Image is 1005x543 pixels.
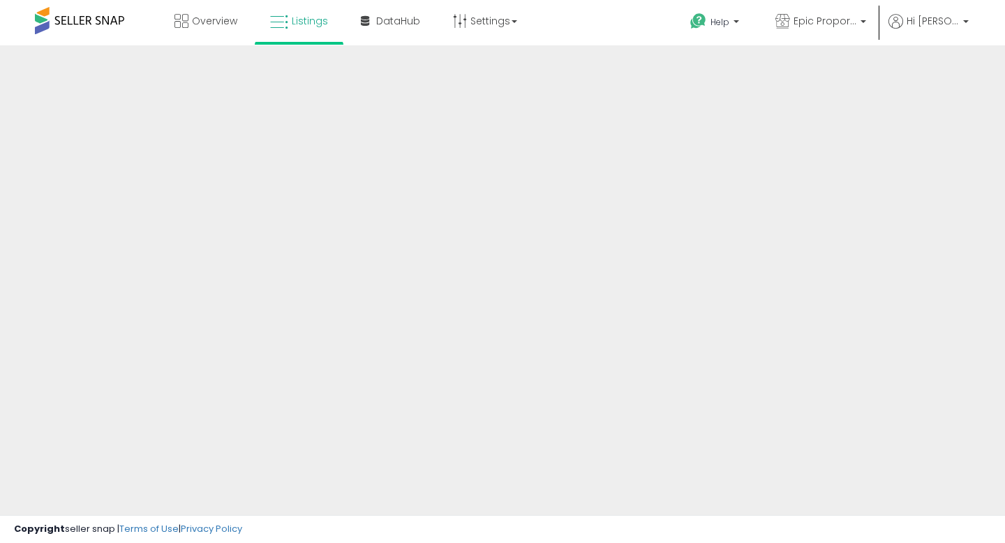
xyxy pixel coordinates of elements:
span: Epic Proportions [794,14,856,28]
a: Terms of Use [119,522,179,535]
a: Hi [PERSON_NAME] [888,14,969,45]
span: Overview [192,14,237,28]
span: Help [710,16,729,28]
span: Listings [292,14,328,28]
span: DataHub [376,14,420,28]
a: Help [679,2,753,45]
div: seller snap | | [14,523,242,536]
span: Hi [PERSON_NAME] [907,14,959,28]
strong: Copyright [14,522,65,535]
i: Get Help [690,13,707,30]
a: Privacy Policy [181,522,242,535]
